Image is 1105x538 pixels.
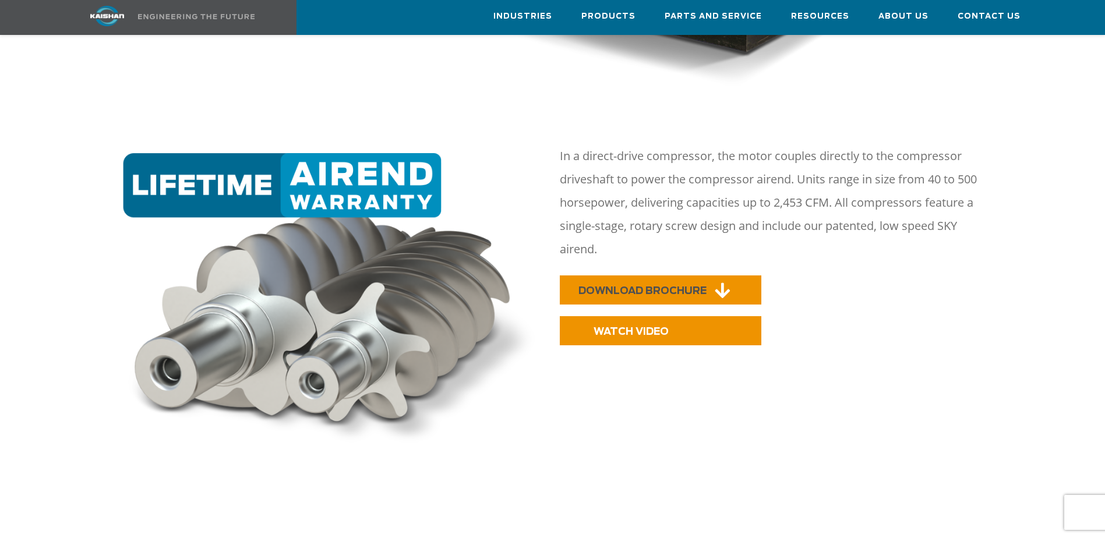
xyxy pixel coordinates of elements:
img: Engineering the future [138,14,255,19]
span: Resources [791,10,849,23]
a: Products [581,1,636,32]
a: About Us [878,1,929,32]
img: kaishan logo [63,6,151,26]
a: WATCH VIDEO [560,316,761,345]
span: Industries [493,10,552,23]
a: Contact Us [958,1,1021,32]
a: Parts and Service [665,1,762,32]
span: Parts and Service [665,10,762,23]
span: About Us [878,10,929,23]
a: DOWNLOAD BROCHURE [560,275,761,305]
span: Products [581,10,636,23]
span: Contact Us [958,10,1021,23]
a: Resources [791,1,849,32]
img: warranty [118,153,546,451]
span: WATCH VIDEO [594,327,669,337]
span: DOWNLOAD BROCHURE [578,286,707,296]
p: In a direct-drive compressor, the motor couples directly to the compressor driveshaft to power th... [560,144,995,261]
a: Industries [493,1,552,32]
